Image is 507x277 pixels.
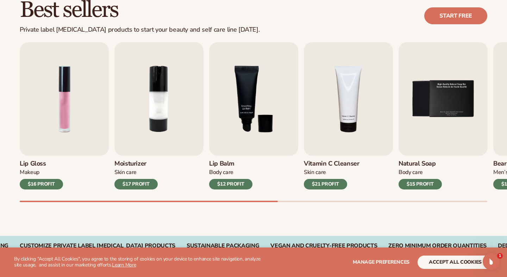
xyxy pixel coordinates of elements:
div: CUSTOMIZE PRIVATE LABEL [MEDICAL_DATA] PRODUCTS [20,243,175,249]
button: accept all cookies [418,256,493,269]
a: Start free [424,7,487,24]
div: $16 PROFIT [20,179,63,189]
a: 5 / 9 [399,42,488,189]
div: Makeup [20,169,63,176]
div: Skin Care [114,169,158,176]
iframe: Intercom live chat [483,253,500,270]
h3: Lip Balm [209,160,252,168]
h3: Natural Soap [399,160,442,168]
div: $15 PROFIT [399,179,442,189]
a: 1 / 9 [20,42,109,189]
a: 2 / 9 [114,42,204,189]
a: 3 / 9 [209,42,298,189]
a: 4 / 9 [304,42,393,189]
div: $12 PROFIT [209,179,252,189]
div: $21 PROFIT [304,179,347,189]
a: Learn More [112,262,136,268]
h3: Vitamin C Cleanser [304,160,359,168]
h3: Moisturizer [114,160,158,168]
div: Body Care [399,169,442,176]
button: Manage preferences [353,256,409,269]
div: Private label [MEDICAL_DATA] products to start your beauty and self care line [DATE]. [20,26,259,34]
p: By clicking "Accept All Cookies", you agree to the storing of cookies on your device to enhance s... [14,256,265,268]
h3: Lip Gloss [20,160,63,168]
div: Body Care [209,169,252,176]
span: 1 [497,253,503,259]
div: SUSTAINABLE PACKAGING [187,243,259,249]
div: $17 PROFIT [114,179,158,189]
div: VEGAN AND CRUELTY-FREE PRODUCTS [270,243,377,249]
div: Skin Care [304,169,359,176]
div: ZERO MINIMUM ORDER QUANTITIES [388,243,487,249]
span: Manage preferences [353,259,409,265]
